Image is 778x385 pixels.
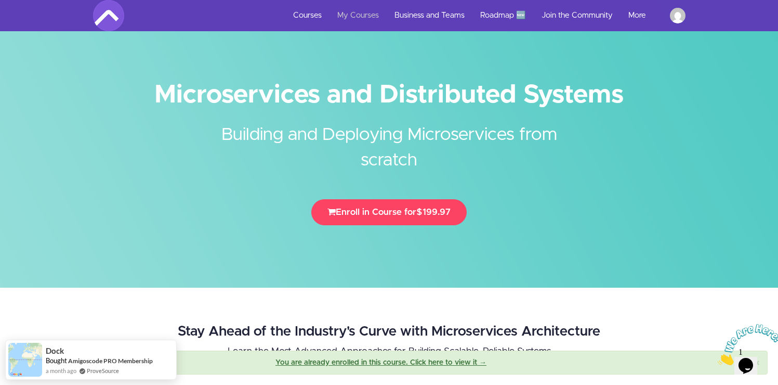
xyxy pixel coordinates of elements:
h2: Building and Deploying Microservices from scratch [194,107,584,173]
span: Bought [46,356,67,365]
span: Dock [46,346,64,355]
h1: Microservices and Distributed Systems [93,83,685,107]
span: a month ago [46,366,76,375]
button: Enroll in Course for$199.97 [311,199,467,225]
span: $199.97 [416,208,451,216]
img: provesource social proof notification image [8,343,42,377]
p: Learn the Most Advanced Approaches for Building Scalable, Reliable Systems [133,344,646,359]
iframe: chat widget [714,320,778,369]
img: Chat attention grabber [4,4,69,45]
span: 1 [4,4,8,13]
a: Amigoscode PRO Membership [68,357,153,365]
a: You are already enrolled in this course. Click here to view it → [275,359,486,366]
a: ProveSource [87,366,119,375]
h2: Stay Ahead of the Industry's Curve with Microservices Architecture [133,324,646,339]
img: mostafa.adel90@gmail.com [670,8,685,23]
